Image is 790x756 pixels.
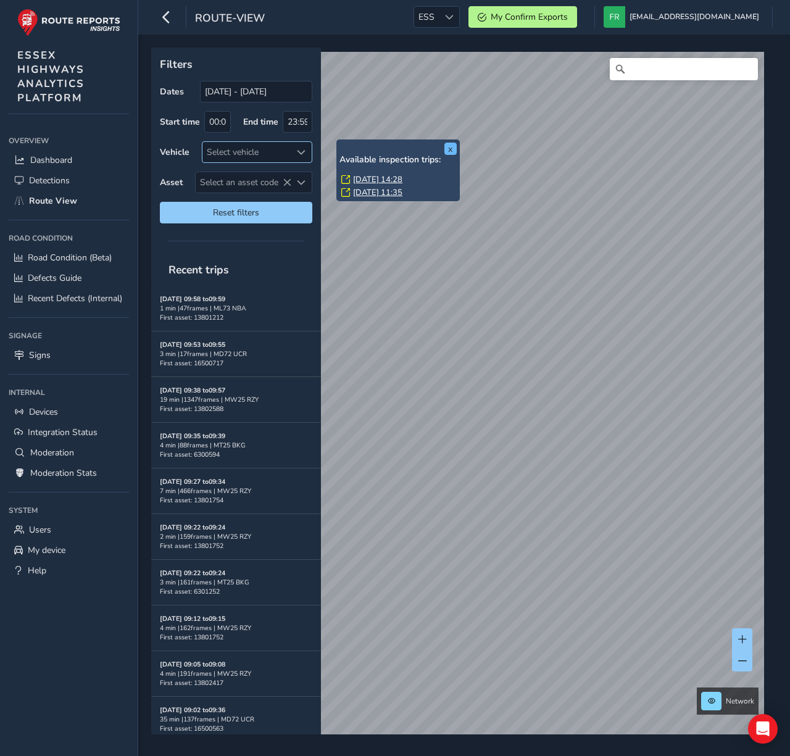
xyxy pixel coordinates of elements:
[28,293,122,304] span: Recent Defects (Internal)
[610,58,758,80] input: Search
[9,191,129,211] a: Route View
[9,150,129,170] a: Dashboard
[29,195,77,207] span: Route View
[160,450,220,459] span: First asset: 6300594
[748,714,778,744] div: Open Intercom Messenger
[160,486,312,496] div: 7 min | 466 frames | MW25 RZY
[9,268,129,288] a: Defects Guide
[160,202,312,223] button: Reset filters
[160,614,225,623] strong: [DATE] 09:12 to 09:15
[160,404,223,413] span: First asset: 13802588
[196,172,291,193] span: Select an asset code
[160,313,223,322] span: First asset: 13801212
[160,116,200,128] label: Start time
[160,441,312,450] div: 4 min | 88 frames | MT25 BKG
[202,142,291,162] div: Select vehicle
[160,177,183,188] label: Asset
[9,442,129,463] a: Moderation
[29,524,51,536] span: Users
[160,660,225,669] strong: [DATE] 09:05 to 09:08
[160,496,223,505] span: First asset: 13801754
[28,544,65,556] span: My device
[604,6,625,28] img: diamond-layout
[160,541,223,550] span: First asset: 13801752
[30,154,72,166] span: Dashboard
[9,422,129,442] a: Integration Status
[353,187,402,198] a: [DATE] 11:35
[29,406,58,418] span: Devices
[160,568,225,578] strong: [DATE] 09:22 to 09:24
[160,705,225,715] strong: [DATE] 09:02 to 09:36
[9,383,129,402] div: Internal
[156,52,764,749] canvas: Map
[160,724,223,733] span: First asset: 16500563
[9,501,129,520] div: System
[29,175,70,186] span: Detections
[444,143,457,155] button: x
[28,426,98,438] span: Integration Status
[9,288,129,309] a: Recent Defects (Internal)
[353,174,402,185] a: [DATE] 14:28
[28,565,46,576] span: Help
[160,678,223,687] span: First asset: 13802417
[160,146,189,158] label: Vehicle
[468,6,577,28] button: My Confirm Exports
[195,10,265,28] span: route-view
[160,294,225,304] strong: [DATE] 09:58 to 09:59
[160,669,312,678] div: 4 min | 191 frames | MW25 RZY
[9,540,129,560] a: My device
[339,155,457,165] h6: Available inspection trips:
[243,116,278,128] label: End time
[160,532,312,541] div: 2 min | 159 frames | MW25 RZY
[160,86,184,98] label: Dates
[160,633,223,642] span: First asset: 13801752
[160,359,223,368] span: First asset: 16500717
[160,349,312,359] div: 3 min | 17 frames | MD72 UCR
[160,386,225,395] strong: [DATE] 09:38 to 09:57
[28,252,112,264] span: Road Condition (Beta)
[9,170,129,191] a: Detections
[160,56,312,72] p: Filters
[9,345,129,365] a: Signs
[169,207,303,218] span: Reset filters
[160,431,225,441] strong: [DATE] 09:35 to 09:39
[17,9,120,36] img: rr logo
[9,229,129,247] div: Road Condition
[28,272,81,284] span: Defects Guide
[160,587,220,596] span: First asset: 6301252
[29,349,51,361] span: Signs
[9,560,129,581] a: Help
[160,340,225,349] strong: [DATE] 09:53 to 09:55
[604,6,763,28] button: [EMAIL_ADDRESS][DOMAIN_NAME]
[9,520,129,540] a: Users
[160,304,312,313] div: 1 min | 47 frames | ML73 NBA
[291,172,312,193] div: Select an asset code
[30,467,97,479] span: Moderation Stats
[630,6,759,28] span: [EMAIL_ADDRESS][DOMAIN_NAME]
[9,247,129,268] a: Road Condition (Beta)
[160,715,312,724] div: 35 min | 137 frames | MD72 UCR
[160,395,312,404] div: 19 min | 1347 frames | MW25 RZY
[160,623,312,633] div: 4 min | 162 frames | MW25 RZY
[9,326,129,345] div: Signage
[160,477,225,486] strong: [DATE] 09:27 to 09:34
[160,578,312,587] div: 3 min | 161 frames | MT25 BKG
[160,254,238,286] span: Recent trips
[9,131,129,150] div: Overview
[9,463,129,483] a: Moderation Stats
[414,7,439,27] span: ESS
[726,696,754,706] span: Network
[17,48,85,105] span: ESSEX HIGHWAYS ANALYTICS PLATFORM
[491,11,568,23] span: My Confirm Exports
[160,523,225,532] strong: [DATE] 09:22 to 09:24
[30,447,74,459] span: Moderation
[9,402,129,422] a: Devices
